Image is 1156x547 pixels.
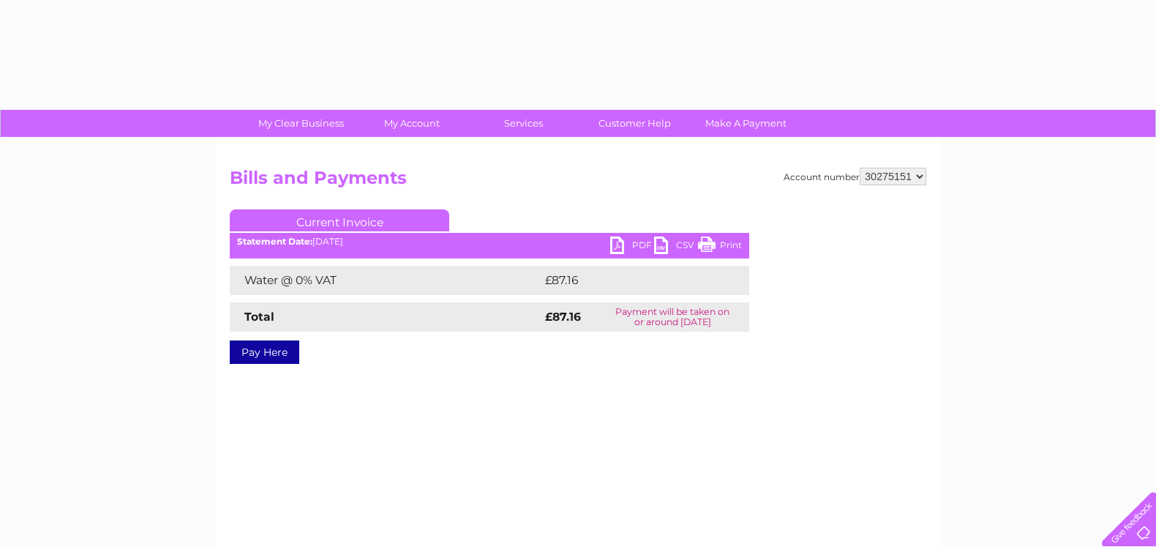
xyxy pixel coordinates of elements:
a: PDF [610,237,654,258]
strong: £87.16 [545,310,581,324]
td: Payment will be taken on or around [DATE] [596,302,749,332]
a: CSV [654,237,698,258]
b: Statement Date: [237,236,312,247]
div: [DATE] [230,237,749,247]
a: Print [698,237,742,258]
h2: Bills and Payments [230,168,926,196]
a: Make A Payment [686,110,806,137]
a: Customer Help [574,110,695,137]
td: Water @ 0% VAT [230,266,541,295]
a: My Clear Business [241,110,361,137]
a: Current Invoice [230,209,449,231]
a: Pay Here [230,341,299,364]
a: Services [463,110,584,137]
td: £87.16 [541,266,718,295]
strong: Total [244,310,274,324]
a: My Account [352,110,473,137]
div: Account number [784,168,926,185]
